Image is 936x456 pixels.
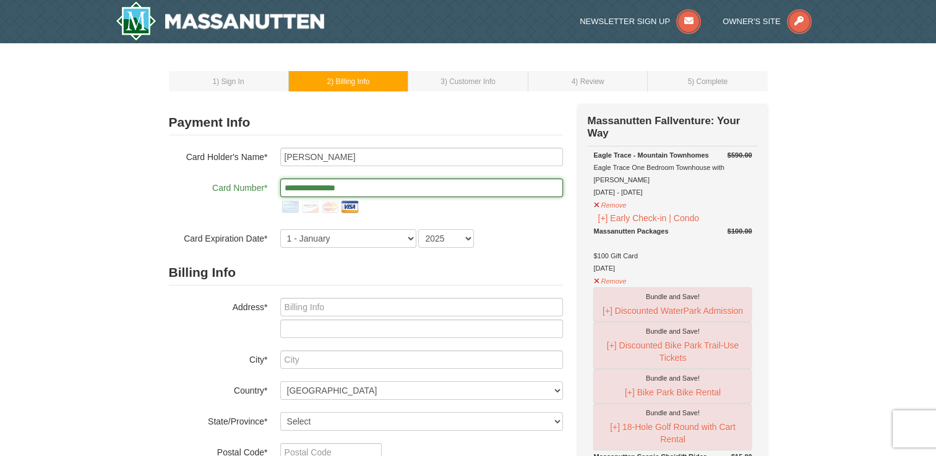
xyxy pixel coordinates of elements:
[580,17,670,26] span: Newsletter Sign Up
[593,151,708,159] strong: Eagle Trace - Mountain Townhomes
[440,77,496,86] small: 3
[320,197,340,217] img: mastercard.png
[169,148,268,163] label: Card Holder's Name*
[169,298,268,313] label: Address*
[587,115,740,139] strong: Massanutten Fallventure: Your Way
[280,148,563,166] input: Card Holder Name
[580,17,701,26] a: Newsletter Sign Up
[213,77,244,86] small: 1
[169,229,268,245] label: Card Expiration Date*
[596,337,749,366] button: [+] Discounted Bike Park Trail-Use Tickets
[169,179,268,194] label: Card Number*
[728,151,752,159] del: $590.00
[280,298,563,316] input: Billing Info
[340,197,359,217] img: visa.png
[596,290,749,303] div: Bundle and Save!
[575,77,604,86] span: ) Review
[596,325,749,337] div: Bundle and Save!
[169,260,563,285] h2: Billing Info
[723,17,781,26] span: Owner's Site
[728,227,752,235] del: $100.00
[593,225,752,237] div: Massanutten Packages
[300,197,320,217] img: discover.png
[116,1,325,41] img: Massanutten Resort Logo
[280,197,300,217] img: amex.png
[116,1,325,41] a: Massanutten Resort
[327,77,370,86] small: 2
[596,303,749,319] button: [+] Discounted WaterPark Admission
[217,77,244,86] span: ) Sign In
[596,407,749,419] div: Bundle and Save!
[593,196,627,211] button: Remove
[169,110,563,135] h2: Payment Info
[692,77,728,86] span: ) Complete
[593,149,752,198] div: Eagle Trace One Bedroom Townhouse with [PERSON_NAME] [DATE] - [DATE]
[688,77,728,86] small: 5
[593,211,703,225] button: [+] Early Check-in | Condo
[331,77,369,86] span: ) Billing Info
[593,272,627,287] button: Remove
[596,384,749,400] button: [+] Bike Park Bike Rental
[723,17,812,26] a: Owner's Site
[169,350,268,366] label: City*
[596,372,749,384] div: Bundle and Save!
[169,412,268,428] label: State/Province*
[593,225,752,274] div: $100 Gift Card [DATE]
[572,77,604,86] small: 4
[445,77,496,86] span: ) Customer Info
[169,381,268,397] label: Country*
[280,350,563,369] input: City
[596,419,749,447] button: [+] 18-Hole Golf Round with Cart Rental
